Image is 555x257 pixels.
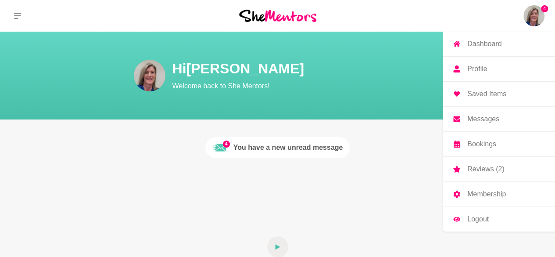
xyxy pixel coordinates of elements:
a: Bookings [443,132,555,156]
a: Dashboard [443,32,555,56]
a: Messages [443,107,555,131]
img: Kate Smyth [134,60,165,91]
p: Profile [467,65,487,72]
p: Reviews (2) [467,166,504,173]
p: Logout [467,216,489,223]
a: Kate Smyth4DashboardProfileSaved ItemsMessagesBookingsReviews (2)MembershipLogout [523,5,544,26]
img: She Mentors Logo [239,10,316,22]
span: 4 [223,141,230,148]
img: Unread message [212,141,226,155]
p: Messages [467,116,499,123]
p: Saved Items [467,90,506,98]
h1: Hi [PERSON_NAME] [172,60,488,77]
img: Kate Smyth [523,5,544,26]
a: Profile [443,57,555,81]
a: Reviews (2) [443,157,555,181]
p: Welcome back to She Mentors! [172,81,488,91]
p: Bookings [467,141,496,148]
a: 4Unread messageYou have a new unread message [205,137,350,158]
a: Saved Items [443,82,555,106]
div: You have a new unread message [233,142,343,153]
p: Dashboard [467,40,501,47]
span: 4 [541,5,548,12]
p: Membership [467,191,506,198]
